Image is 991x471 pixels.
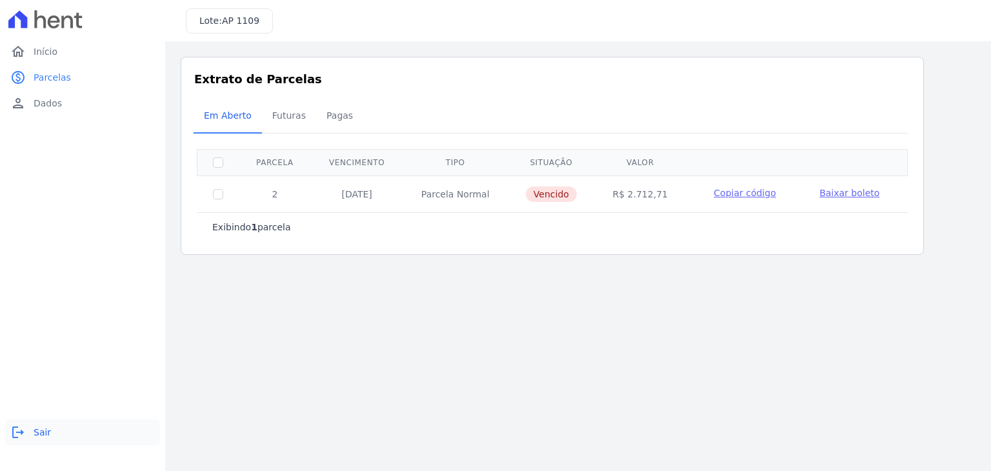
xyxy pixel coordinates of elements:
th: Vencimento [311,149,403,175]
td: 2 [239,175,311,212]
a: homeInício [5,39,160,65]
th: Tipo [403,149,508,175]
a: Em Aberto [194,100,262,134]
th: Situação [508,149,595,175]
td: Parcela Normal [403,175,508,212]
span: Baixar boleto [819,188,879,198]
span: Dados [34,97,62,110]
b: 1 [251,222,257,232]
i: person [10,95,26,111]
a: Baixar boleto [819,186,879,199]
a: personDados [5,90,160,116]
p: Exibindo parcela [212,221,291,234]
span: Pagas [319,103,361,128]
a: logoutSair [5,419,160,445]
td: R$ 2.712,71 [595,175,686,212]
button: Copiar código [701,186,788,199]
th: Valor [595,149,686,175]
a: Pagas [316,100,363,134]
span: Vencido [526,186,577,202]
span: Copiar código [714,188,776,198]
td: [DATE] [311,175,403,212]
span: Sair [34,426,51,439]
span: Futuras [265,103,314,128]
span: Parcelas [34,71,71,84]
i: home [10,44,26,59]
h3: Extrato de Parcelas [194,70,910,88]
span: Início [34,45,57,58]
a: Futuras [262,100,316,134]
i: logout [10,425,26,440]
h3: Lote: [199,14,259,28]
th: Parcela [239,149,311,175]
i: paid [10,70,26,85]
span: Em Aberto [196,103,259,128]
span: AP 1109 [222,15,259,26]
a: paidParcelas [5,65,160,90]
